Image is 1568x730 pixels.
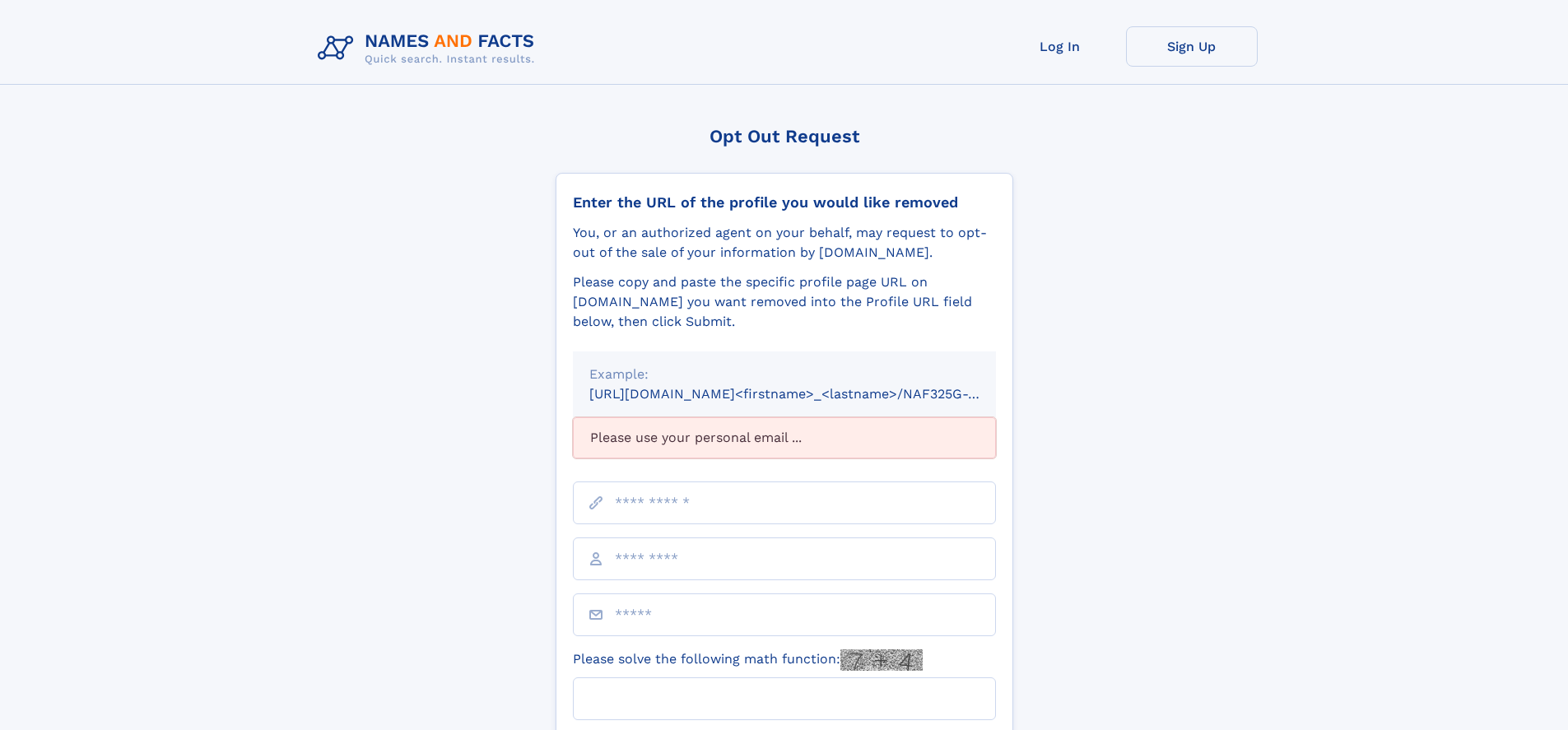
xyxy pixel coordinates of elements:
label: Please solve the following math function: [573,649,923,671]
div: Please use your personal email ... [573,417,996,458]
div: Opt Out Request [556,126,1013,146]
div: Please copy and paste the specific profile page URL on [DOMAIN_NAME] you want removed into the Pr... [573,272,996,332]
div: Example: [589,365,979,384]
small: [URL][DOMAIN_NAME]<firstname>_<lastname>/NAF325G-xxxxxxxx [589,386,1027,402]
img: Logo Names and Facts [311,26,548,71]
div: You, or an authorized agent on your behalf, may request to opt-out of the sale of your informatio... [573,223,996,263]
div: Enter the URL of the profile you would like removed [573,193,996,212]
a: Sign Up [1126,26,1258,67]
a: Log In [994,26,1126,67]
